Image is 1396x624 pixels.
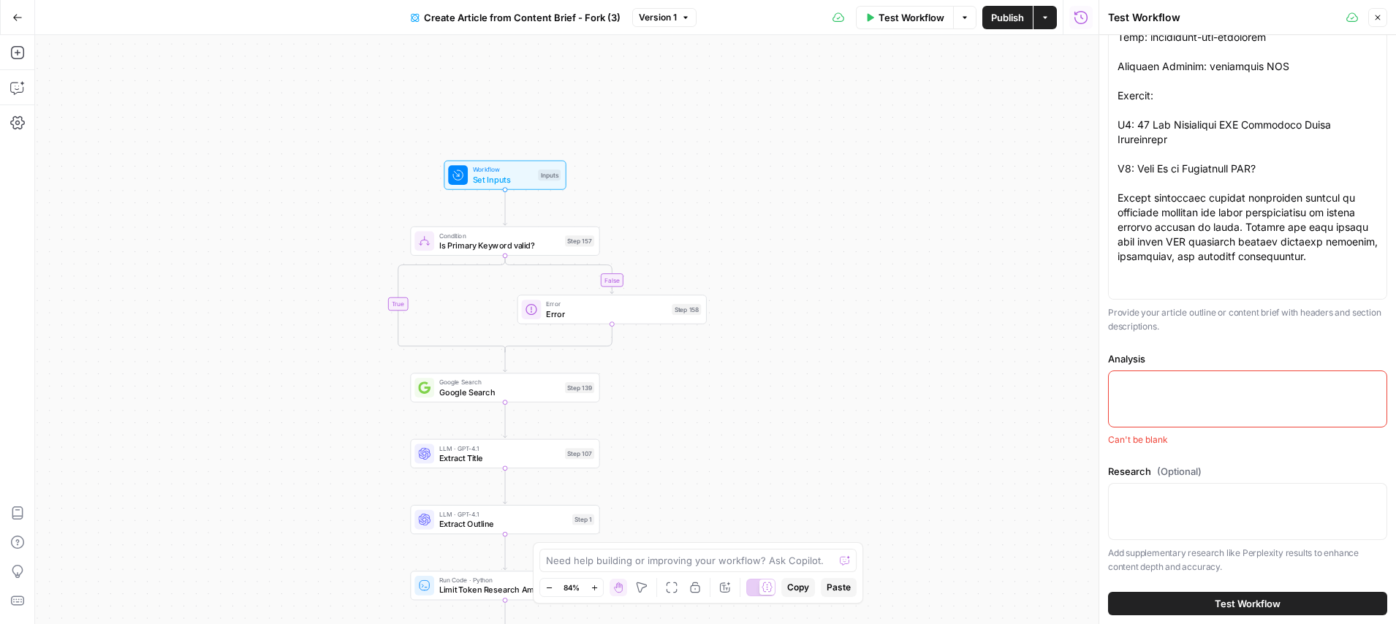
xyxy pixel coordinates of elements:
g: Edge from step_157-conditional-end to step_139 [504,349,507,372]
g: Edge from step_107 to step_1 [504,468,507,503]
span: Extract Title [439,452,561,464]
span: LLM · GPT-4.1 [439,509,568,519]
span: Test Workflow [1215,596,1281,611]
button: Test Workflow [856,6,953,29]
div: LLM · GPT-4.1Extract OutlineStep 1 [410,505,599,534]
div: ConditionIs Primary Keyword valid?Step 157 [410,227,599,256]
button: Paste [821,578,857,597]
span: Set Inputs [473,173,534,186]
p: Provide your article outline or content brief with headers and section descriptions. [1108,305,1387,334]
span: Version 1 [639,11,677,24]
button: Copy [781,578,815,597]
div: Step 139 [565,382,594,393]
button: Version 1 [632,8,697,27]
span: (Optional) [1157,464,1202,479]
div: Run Code · PythonLimit Token Research AmountStep 140 [410,571,599,600]
div: Can't be blank [1108,433,1387,446]
span: Test Workflow [879,10,944,25]
div: Step 158 [672,304,701,315]
span: Google Search [439,386,561,398]
span: Run Code · Python [439,575,560,585]
span: Publish [991,10,1024,25]
span: Limit Token Research Amount [439,584,560,596]
span: Create Article from Content Brief - Fork (3) [424,10,621,25]
div: Step 157 [565,235,594,246]
div: LLM · GPT-4.1Extract TitleStep 107 [410,439,599,468]
span: LLM · GPT-4.1 [439,444,561,453]
g: Edge from step_1 to step_140 [504,534,507,569]
div: Google SearchGoogle SearchStep 139 [410,373,599,402]
div: WorkflowSet InputsInputs [410,161,599,190]
div: Step 107 [565,448,594,459]
span: Google Search [439,377,561,387]
g: Edge from step_157 to step_157-conditional-end [398,256,505,352]
span: Is Primary Keyword valid? [439,239,561,251]
g: Edge from step_139 to step_107 [504,403,507,438]
span: Copy [787,581,809,594]
g: Edge from start to step_157 [504,190,507,225]
div: Step 1 [572,514,594,525]
div: ErrorErrorStep 158 [517,294,707,324]
label: Analysis [1108,351,1387,366]
label: Research [1108,464,1387,479]
span: 84% [564,582,580,593]
span: Condition [439,231,561,240]
button: Publish [982,6,1033,29]
span: Extract Outline [439,518,568,530]
button: Create Article from Content Brief - Fork (3) [402,6,629,29]
span: Paste [827,581,851,594]
g: Edge from step_158 to step_157-conditional-end [505,324,612,352]
g: Edge from step_157 to step_158 [505,256,614,294]
span: Error [546,299,667,308]
span: Error [546,308,667,320]
p: Add supplementary research like Perplexity results to enhance content depth and accuracy. [1108,546,1387,574]
button: Test Workflow [1108,592,1387,615]
span: Workflow [473,164,534,174]
div: Inputs [538,170,561,180]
